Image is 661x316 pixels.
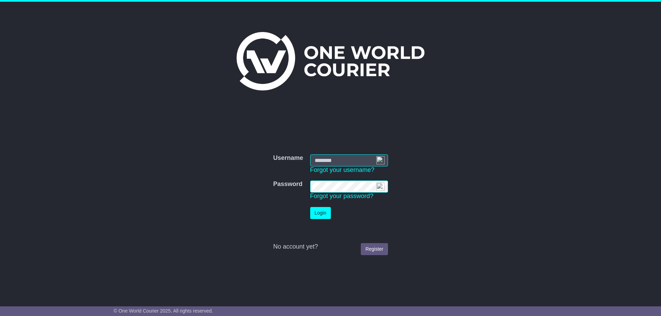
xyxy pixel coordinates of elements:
div: No account yet? [273,243,388,251]
button: Login [310,207,331,219]
img: npw-badge-icon-locked.svg [376,183,385,191]
img: npw-badge-icon-locked.svg [376,156,385,164]
a: Forgot your username? [310,166,375,173]
img: One World [237,32,424,90]
a: Forgot your password? [310,193,374,199]
label: Username [273,154,303,162]
span: © One World Courier 2025. All rights reserved. [114,308,213,314]
a: Register [361,243,388,255]
label: Password [273,181,302,188]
